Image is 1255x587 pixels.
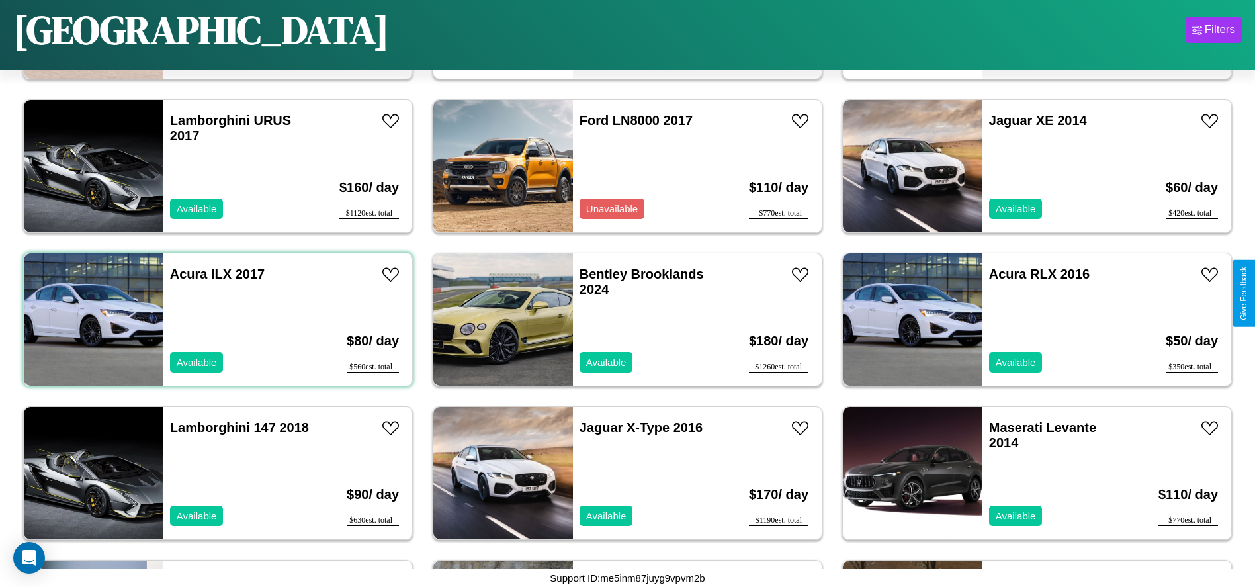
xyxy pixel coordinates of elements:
div: $ 770 est. total [1158,516,1218,526]
div: $ 1120 est. total [339,208,399,219]
h3: $ 90 / day [347,474,399,516]
p: Available [586,507,627,525]
p: Available [177,200,217,218]
div: Filters [1205,23,1235,36]
div: $ 770 est. total [749,208,808,219]
a: Acura RLX 2016 [989,267,1090,281]
h3: $ 60 / day [1166,167,1218,208]
div: $ 1190 est. total [749,516,808,526]
div: Give Feedback [1239,267,1248,320]
a: Maserati Levante 2014 [989,420,1096,450]
a: Lamborghini URUS 2017 [170,113,291,143]
h3: $ 80 / day [347,320,399,362]
a: Acura ILX 2017 [170,267,265,281]
a: Bentley Brooklands 2024 [580,267,704,296]
a: Jaguar X-Type 2016 [580,420,703,435]
h3: $ 170 / day [749,474,808,516]
p: Available [177,353,217,371]
p: Support ID: me5inm87juyg9vpvm2b [550,569,705,587]
div: $ 630 est. total [347,516,399,526]
p: Unavailable [586,200,638,218]
div: Open Intercom Messenger [13,542,45,574]
h3: $ 160 / day [339,167,399,208]
div: $ 350 est. total [1166,362,1218,373]
p: Available [996,200,1036,218]
a: Ford LN8000 2017 [580,113,693,128]
h1: [GEOGRAPHIC_DATA] [13,3,389,57]
div: $ 560 est. total [347,362,399,373]
h3: $ 110 / day [749,167,808,208]
a: Lamborghini 147 2018 [170,420,309,435]
p: Available [177,507,217,525]
p: Available [996,507,1036,525]
button: Filters [1186,17,1242,43]
h3: $ 180 / day [749,320,808,362]
div: $ 1260 est. total [749,362,808,373]
a: Jaguar XE 2014 [989,113,1087,128]
h3: $ 50 / day [1166,320,1218,362]
div: $ 420 est. total [1166,208,1218,219]
p: Available [586,353,627,371]
h3: $ 110 / day [1158,474,1218,516]
p: Available [996,353,1036,371]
